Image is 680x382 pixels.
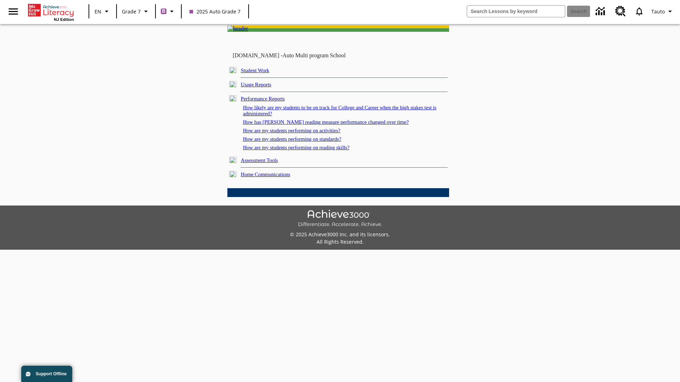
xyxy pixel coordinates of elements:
span: EN [95,8,101,15]
a: How are my students performing on reading skills? [243,145,350,150]
a: Data Center [591,2,611,21]
span: Grade 7 [122,8,141,15]
button: Boost Class color is purple. Change class color [158,5,179,18]
a: Resource Center, Will open in new tab [611,2,630,21]
img: minus.gif [229,95,237,102]
a: Assessment Tools [241,157,278,163]
span: Support Offline [36,371,67,376]
span: 2025 Auto Grade 7 [189,8,240,15]
img: header [227,25,248,32]
img: plus.gif [229,81,237,87]
input: search field [467,6,565,17]
img: plus.gif [229,67,237,73]
button: Grade: Grade 7, Select a grade [119,5,153,18]
a: Performance Reports [241,96,285,102]
a: How are my students performing on standards? [243,136,341,142]
td: [DOMAIN_NAME] - [233,52,363,59]
button: Language: EN, Select a language [91,5,114,18]
img: Achieve3000 Differentiate Accelerate Achieve [298,210,382,228]
a: Notifications [630,2,648,21]
button: Profile/Settings [648,5,677,18]
a: How are my students performing on activities? [243,128,340,133]
span: NJ Edition [54,17,74,22]
nobr: Auto Multi program School [283,52,346,58]
div: Home [28,2,74,22]
img: plus.gif [229,171,237,177]
a: Home Communications [241,172,290,177]
span: B [162,7,165,16]
a: How likely are my students to be on track for College and Career when the high stakes test is adm... [243,105,436,116]
span: Tauto [651,8,665,15]
a: Usage Reports [241,82,271,87]
a: How has [PERSON_NAME] reading measure performance changed over time? [243,119,409,125]
img: plus.gif [229,157,237,163]
button: Open side menu [3,1,24,22]
button: Support Offline [21,366,72,382]
a: Student Work [241,68,269,73]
